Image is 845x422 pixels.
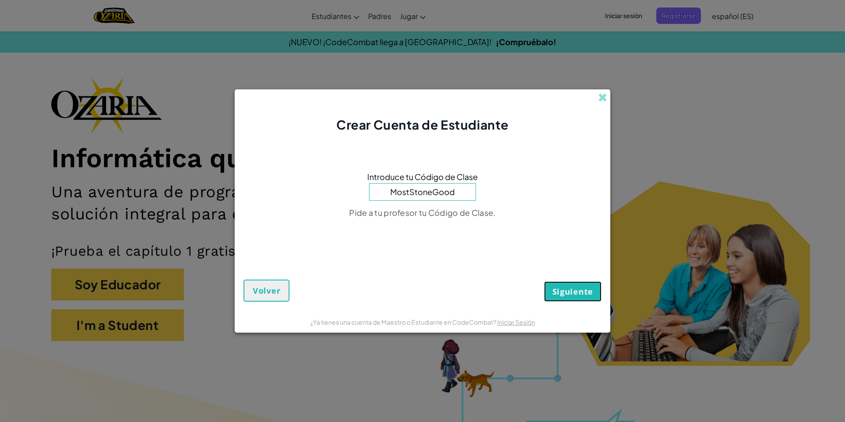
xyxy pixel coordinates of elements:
[244,280,289,302] button: Volver
[310,318,497,326] span: ¿Ya tienes una cuenta de Maestro o Estudiante en CodeCombat?
[253,285,280,296] span: Volver
[336,117,509,132] span: Crear Cuenta de Estudiante
[367,170,478,183] span: Introduce tu Código de Clase
[349,207,495,218] span: Pide a tu profesor tu Código de Clase.
[497,318,535,326] a: Iniciar Sesión
[544,281,601,302] button: Siguiente
[552,286,593,297] span: Siguiente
